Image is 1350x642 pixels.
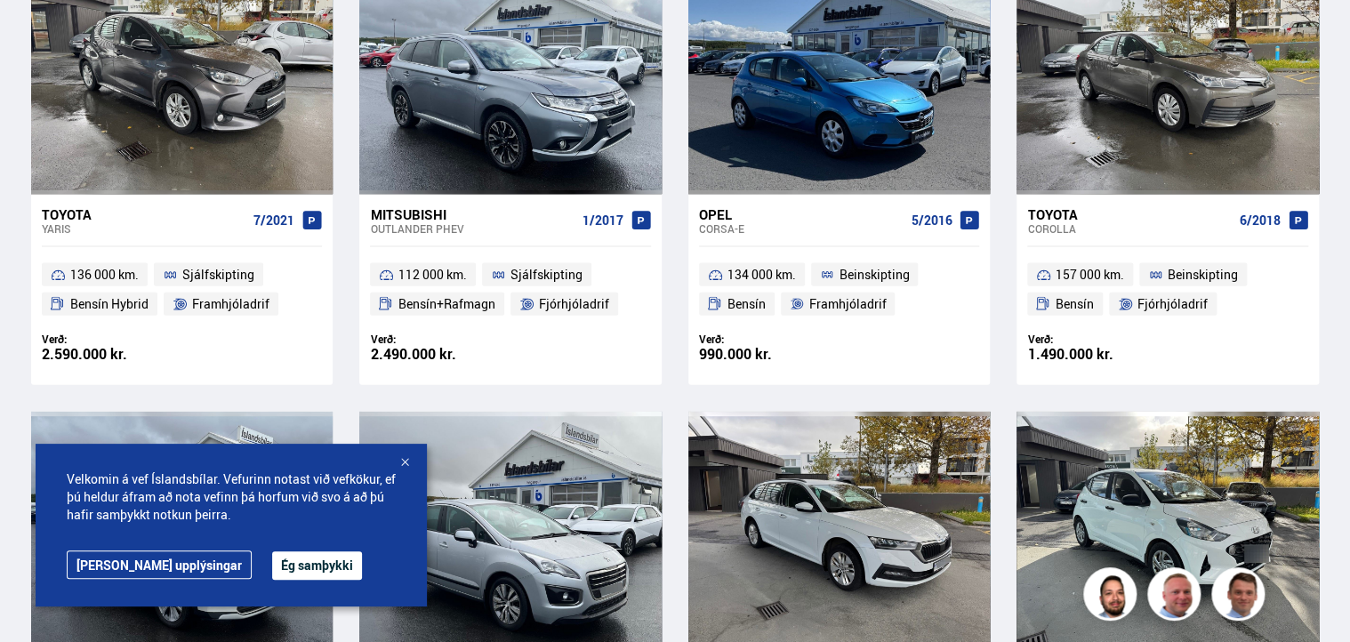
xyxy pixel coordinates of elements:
[688,195,990,385] a: Opel Corsa-e 5/2016 134 000 km. Beinskipting Bensín Framhjóladrif Verð: 990.000 kr.
[1214,570,1267,623] img: FbJEzSuNWCJXmdc-.webp
[42,206,246,222] div: Toyota
[839,264,909,285] span: Beinskipting
[370,347,510,362] div: 2.490.000 kr.
[911,213,952,228] span: 5/2016
[42,222,246,235] div: Yaris
[31,195,333,385] a: Toyota Yaris 7/2021 136 000 km. Sjálfskipting Bensín Hybrid Framhjóladrif Verð: 2.590.000 kr.
[182,264,254,285] span: Sjálfskipting
[727,264,796,285] span: 134 000 km.
[808,293,886,315] span: Framhjóladrif
[1137,293,1208,315] span: Fjórhjóladrif
[1027,222,1232,235] div: Corolla
[272,551,362,580] button: Ég samþykki
[192,293,269,315] span: Framhjóladrif
[1017,195,1318,385] a: Toyota Corolla 6/2018 157 000 km. Beinskipting Bensín Fjórhjóladrif Verð: 1.490.000 kr.
[1168,264,1238,285] span: Beinskipting
[70,293,149,315] span: Bensín Hybrid
[398,264,467,285] span: 112 000 km.
[727,293,766,315] span: Bensín
[539,293,609,315] span: Fjórhjóladrif
[1027,347,1168,362] div: 1.490.000 kr.
[510,264,583,285] span: Sjálfskipting
[42,347,182,362] div: 2.590.000 kr.
[699,347,840,362] div: 990.000 kr.
[370,222,575,235] div: Outlander PHEV
[67,470,396,524] span: Velkomin á vef Íslandsbílar. Vefurinn notast við vefkökur, ef þú heldur áfram að nota vefinn þá h...
[370,206,575,222] div: Mitsubishi
[1056,264,1124,285] span: 157 000 km.
[699,333,840,346] div: Verð:
[359,195,661,385] a: Mitsubishi Outlander PHEV 1/2017 112 000 km. Sjálfskipting Bensín+Rafmagn Fjórhjóladrif Verð: 2.4...
[67,550,252,579] a: [PERSON_NAME] upplýsingar
[1150,570,1203,623] img: siFngHWaQ9KaOqBr.png
[699,222,904,235] div: Corsa-e
[699,206,904,222] div: Opel
[370,333,510,346] div: Verð:
[1027,333,1168,346] div: Verð:
[1240,213,1281,228] span: 6/2018
[253,213,294,228] span: 7/2021
[1027,206,1232,222] div: Toyota
[1056,293,1094,315] span: Bensín
[1086,570,1139,623] img: nhp88E3Fdnt1Opn2.png
[14,7,68,60] button: Opna LiveChat spjallviðmót
[583,213,623,228] span: 1/2017
[70,264,139,285] span: 136 000 km.
[42,333,182,346] div: Verð:
[398,293,495,315] span: Bensín+Rafmagn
